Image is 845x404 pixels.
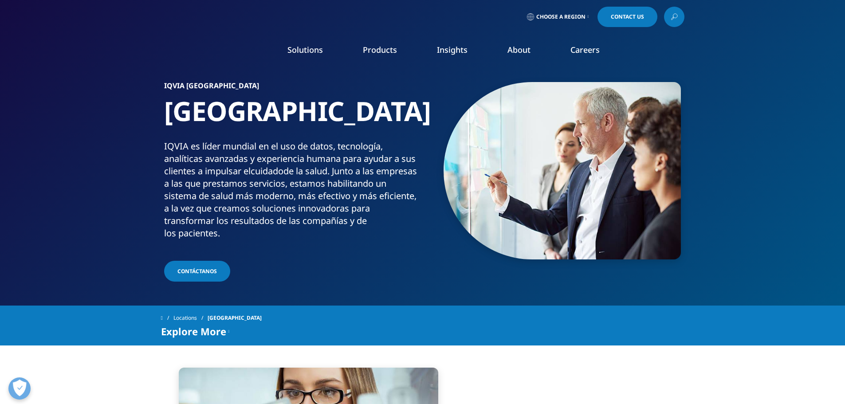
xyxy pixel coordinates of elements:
a: Locations [173,310,208,326]
span: Choose a Region [536,13,586,20]
img: 103_brainstorm-on-glass-window.jpg [444,82,681,259]
span: Explore More [161,326,226,337]
a: Insights [437,44,468,55]
span: Contact Us [611,14,644,20]
span: cuidado [251,165,283,177]
a: Solutions [287,44,323,55]
p: IQVIA es líder mundial en el uso de datos, tecnología, analíticas avanzadas y experiencia humana ... [164,140,419,245]
h6: IQVIA [GEOGRAPHIC_DATA] [164,82,419,94]
span: Contáctanos [177,267,217,275]
h1: [GEOGRAPHIC_DATA] [164,94,419,140]
span: [GEOGRAPHIC_DATA] [208,310,262,326]
a: Contáctanos [164,261,230,282]
button: Open Preferences [8,377,31,400]
nav: Primary [236,31,684,73]
a: Products [363,44,397,55]
a: About [507,44,531,55]
a: Contact Us [597,7,657,27]
a: Careers [570,44,600,55]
